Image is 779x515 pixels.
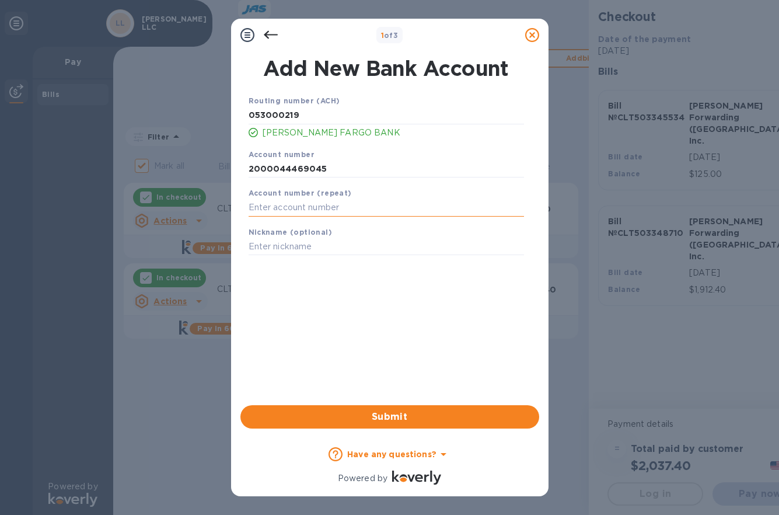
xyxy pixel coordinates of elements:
button: Submit [240,405,539,429]
input: Enter routing number [249,107,524,124]
span: 1 [381,31,384,40]
img: Logo [392,471,441,485]
b: Have any questions? [347,450,436,459]
b: of 3 [381,31,399,40]
input: Enter account number [249,199,524,217]
span: Submit [250,410,530,424]
input: Enter nickname [249,238,524,256]
b: Nickname (optional) [249,228,333,236]
b: Account number (repeat) [249,189,352,197]
b: Routing number (ACH) [249,96,340,105]
input: Enter account number [249,160,524,178]
p: [PERSON_NAME] FARGO BANK [263,127,524,139]
h1: Add New Bank Account [242,56,531,81]
b: Account number [249,150,315,159]
p: Powered by [338,472,387,485]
